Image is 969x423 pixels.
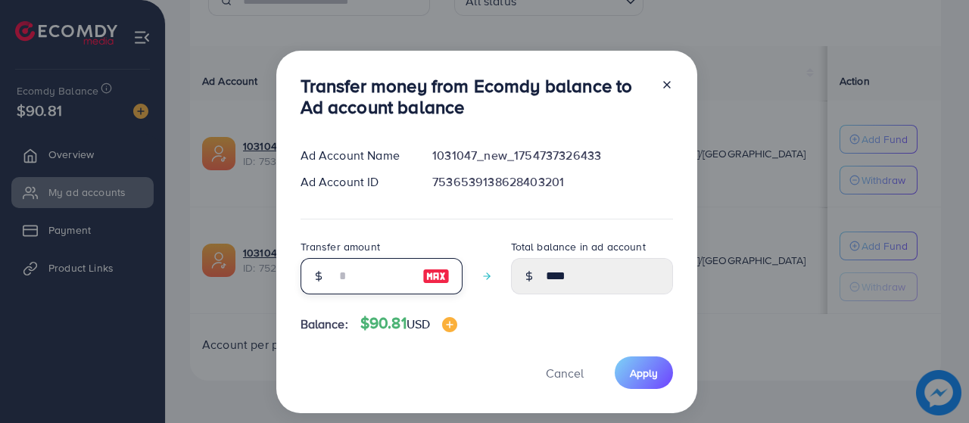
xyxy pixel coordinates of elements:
span: Cancel [546,365,584,381]
div: 7536539138628403201 [420,173,684,191]
img: image [422,267,450,285]
div: Ad Account ID [288,173,421,191]
label: Transfer amount [301,239,380,254]
button: Apply [615,356,673,389]
button: Cancel [527,356,603,389]
span: Balance: [301,316,348,333]
span: USD [407,316,430,332]
div: Ad Account Name [288,147,421,164]
h3: Transfer money from Ecomdy balance to Ad account balance [301,75,649,119]
label: Total balance in ad account [511,239,646,254]
h4: $90.81 [360,314,457,333]
span: Apply [630,365,658,381]
img: image [442,317,457,332]
div: 1031047_new_1754737326433 [420,147,684,164]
